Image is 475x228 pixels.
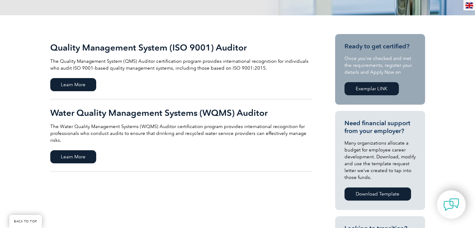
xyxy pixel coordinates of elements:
[344,82,399,95] a: Exemplar LINK
[50,34,313,99] a: Quality Management System (ISO 9001) Auditor The Quality Management System (QMS) Auditor certific...
[344,42,416,50] h3: Ready to get certified?
[50,42,313,52] h2: Quality Management System (ISO 9001) Auditor
[50,150,96,163] span: Learn More
[50,123,313,144] p: The Water Quality Management Systems (WQMS) Auditor certification program provides international ...
[50,99,313,171] a: Water Quality Management Systems (WQMS) Auditor The Water Quality Management Systems (WQMS) Audit...
[344,140,416,181] p: Many organizations allocate a budget for employee career development. Download, modify and use th...
[465,2,473,8] img: en
[344,187,411,201] a: Download Template
[50,78,96,91] span: Learn More
[344,119,416,135] h3: Need financial support from your employer?
[50,58,313,72] p: The Quality Management System (QMS) Auditor certification program provides international recognit...
[443,197,459,212] img: contact-chat.png
[50,108,313,118] h2: Water Quality Management Systems (WQMS) Auditor
[344,55,416,76] p: Once you’ve checked and met the requirements, register your details and Apply Now on
[9,215,42,228] a: BACK TO TOP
